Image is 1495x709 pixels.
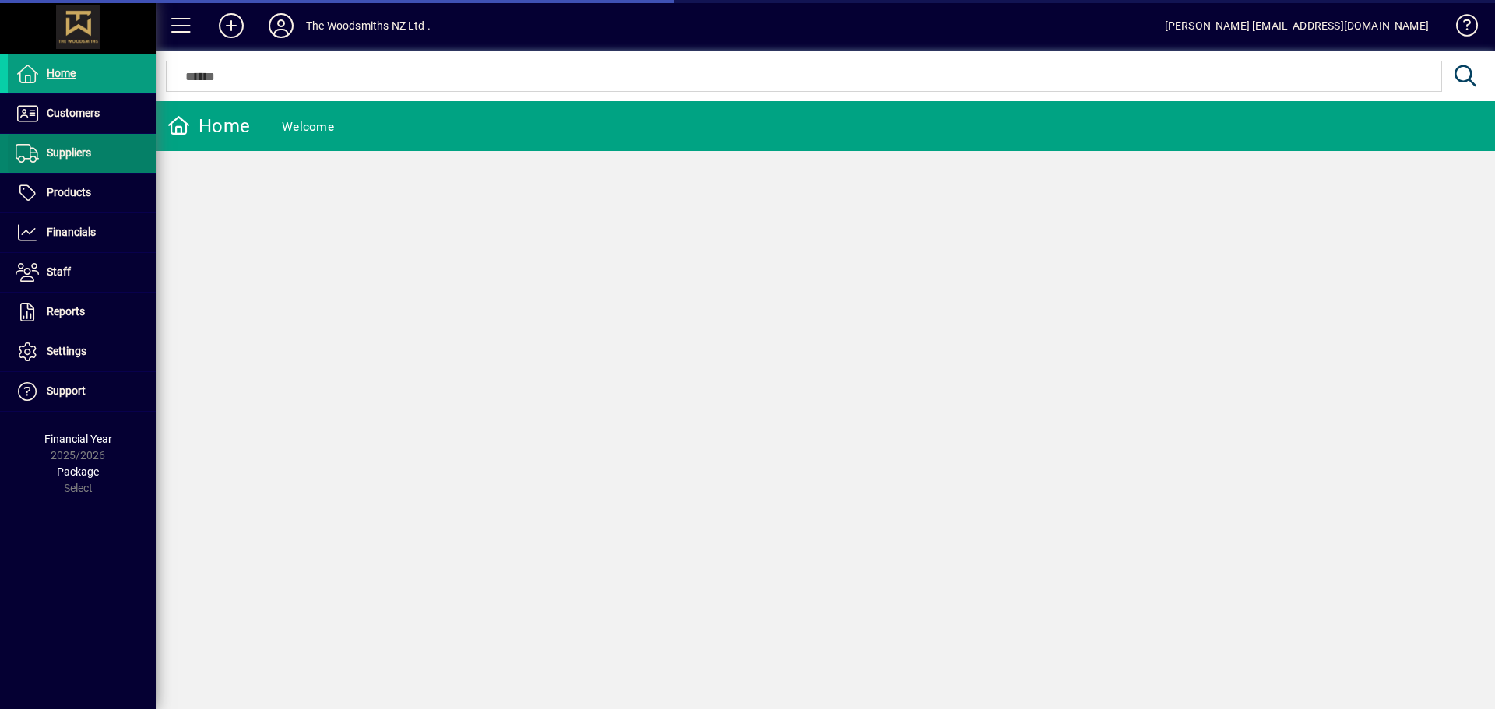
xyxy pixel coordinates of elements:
a: Reports [8,293,156,332]
a: Staff [8,253,156,292]
a: Support [8,372,156,411]
div: [PERSON_NAME] [EMAIL_ADDRESS][DOMAIN_NAME] [1165,13,1429,38]
span: Staff [47,265,71,278]
span: Package [57,465,99,478]
button: Add [206,12,256,40]
div: The Woodsmiths NZ Ltd . [306,13,431,38]
span: Support [47,384,86,397]
span: Products [47,186,91,198]
a: Knowledge Base [1444,3,1476,54]
span: Home [47,67,76,79]
span: Financial Year [44,433,112,445]
a: Financials [8,213,156,252]
a: Products [8,174,156,212]
span: Settings [47,345,86,357]
span: Financials [47,226,96,238]
div: Welcome [282,114,334,139]
a: Settings [8,332,156,371]
div: Home [167,114,250,139]
span: Customers [47,107,100,119]
span: Suppliers [47,146,91,159]
span: Reports [47,305,85,318]
button: Profile [256,12,306,40]
a: Suppliers [8,134,156,173]
a: Customers [8,94,156,133]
